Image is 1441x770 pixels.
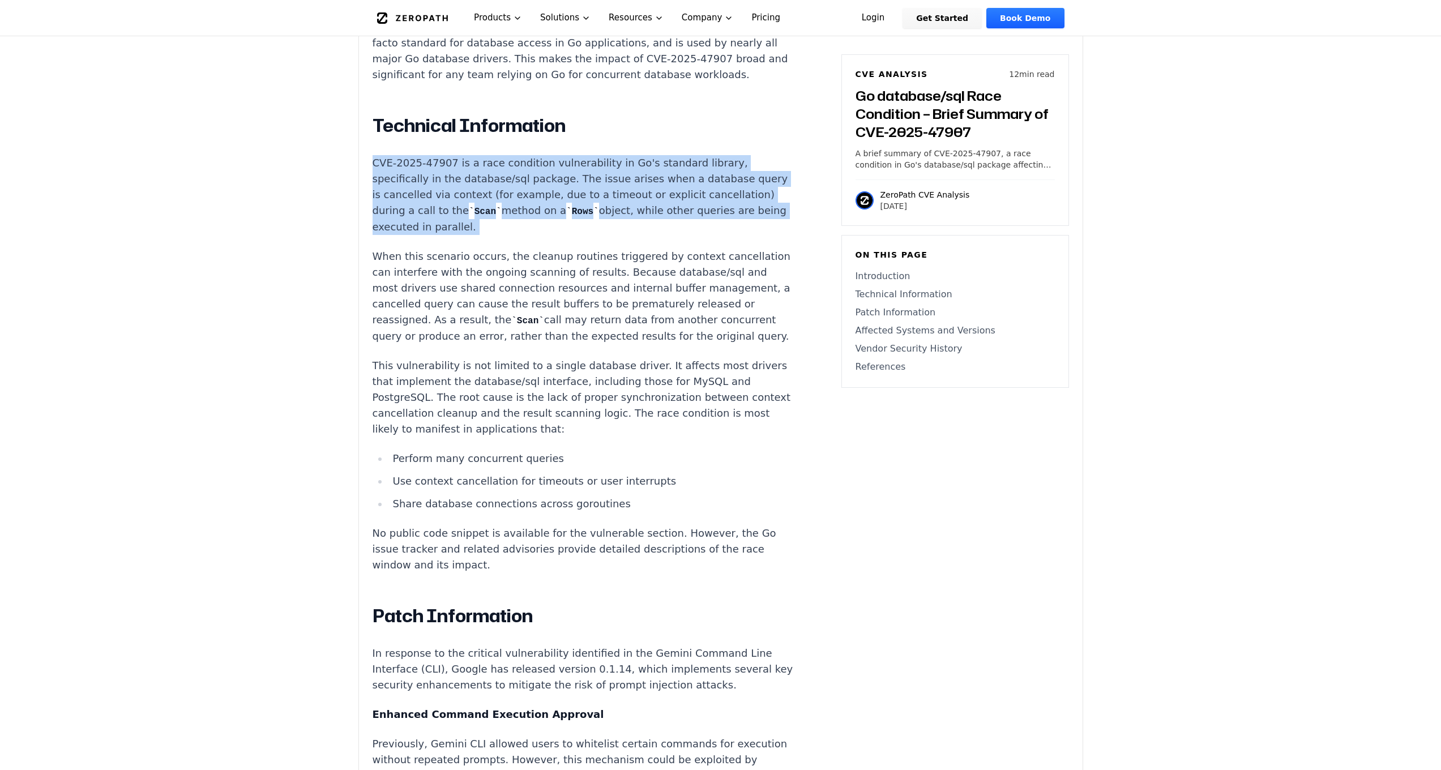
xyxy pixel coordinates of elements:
[388,451,794,467] li: Perform many concurrent queries
[373,708,604,720] strong: Enhanced Command Execution Approval
[469,207,502,217] code: Scan
[388,496,794,512] li: Share database connections across goroutines
[856,342,1055,356] a: Vendor Security History
[856,269,1055,283] a: Introduction
[373,358,794,437] p: This vulnerability is not limited to a single database driver. It affects most drivers that imple...
[848,8,899,28] a: Login
[856,69,928,80] h6: CVE Analysis
[903,8,982,28] a: Get Started
[880,200,970,212] p: [DATE]
[856,249,1055,260] h6: On this page
[373,645,794,693] p: In response to the critical vulnerability identified in the Gemini Command Line Interface (CLI), ...
[388,473,794,489] li: Use context cancellation for timeouts or user interrupts
[856,324,1055,337] a: Affected Systems and Versions
[856,148,1055,170] p: A brief summary of CVE-2025-47907, a race condition in Go's database/sql package affecting query ...
[373,3,794,83] p: Go, developed by Google, is a foundational language for cloud infrastructure, backend services, a...
[373,155,794,235] p: CVE-2025-47907 is a race condition vulnerability in Go's standard library, specifically in the da...
[856,191,874,209] img: ZeroPath CVE Analysis
[856,360,1055,374] a: References
[856,306,1055,319] a: Patch Information
[373,249,794,344] p: When this scenario occurs, the cleanup routines triggered by context cancellation can interfere w...
[1009,69,1054,80] p: 12 min read
[880,189,970,200] p: ZeroPath CVE Analysis
[856,87,1055,141] h3: Go database/sql Race Condition – Brief Summary of CVE-2025-47907
[856,288,1055,301] a: Technical Information
[373,605,794,627] h2: Patch Information
[373,114,794,137] h2: Technical Information
[566,207,599,217] code: Rows
[511,316,544,326] code: Scan
[986,8,1064,28] a: Book Demo
[373,525,794,573] p: No public code snippet is available for the vulnerable section. However, the Go issue tracker and...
